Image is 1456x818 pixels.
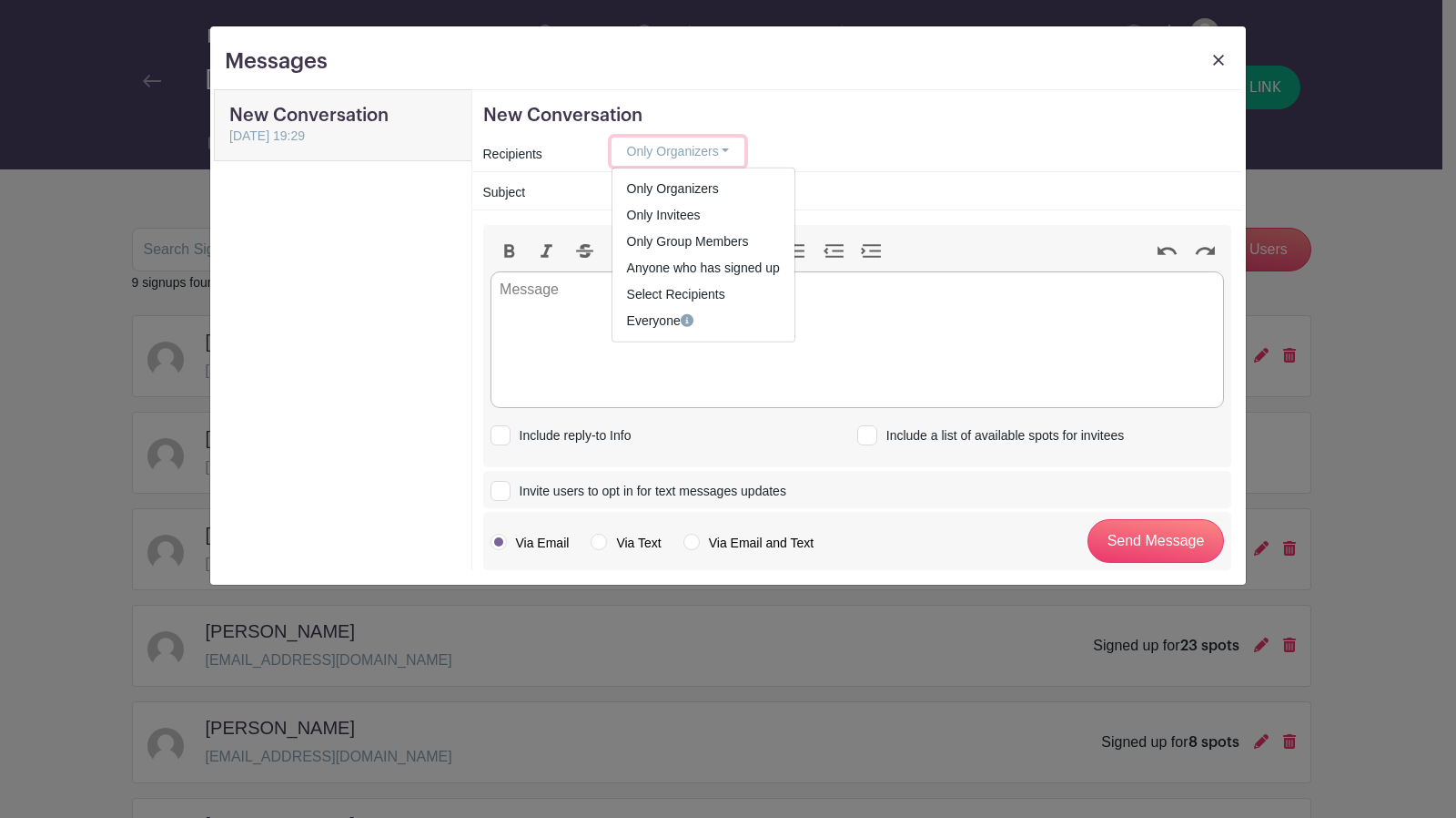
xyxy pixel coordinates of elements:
a: Only Organizers [612,175,794,201]
label: Via Text [591,534,661,552]
button: Only Organizers [612,138,745,166]
button: Strikethrough [566,240,604,263]
span: translation missing: en.conversations.conversation_types.select_recipients [627,286,725,301]
a: Only Group Members [612,228,794,254]
h5: New Conversation [483,105,1232,127]
input: Send Message [1087,519,1224,563]
button: Link [603,240,642,263]
button: Increase Level [853,240,891,263]
div: Include reply-to Info [512,426,632,445]
a: Only Invitees [612,201,794,228]
input: Subject [612,176,1231,204]
button: Decrease Level [814,240,853,263]
a: Everyone [612,307,794,333]
a: Select Recipients [612,281,794,307]
div: Include a list of available spots for invitees [879,426,1124,445]
h3: Messages [225,48,328,75]
img: close_button-5f87c8562297e5c2d7936805f587ecaba9071eb48480494691a3f1689db116b3.svg [1213,55,1224,66]
button: Undo [1148,240,1187,263]
div: Subject [472,179,601,206]
button: Bold [490,240,529,263]
button: Numbers [777,240,815,263]
div: Recipients [472,141,601,168]
label: Via Email and Text [683,534,814,552]
div: [DATE] 19:29 [229,127,457,146]
button: Italic [528,240,566,263]
button: Redo [1186,240,1224,263]
h5: New Conversation [229,105,457,127]
a: Anyone who has signed up [612,254,794,281]
label: Via Email [490,534,570,552]
div: Invite users to opt in for text messages updates [512,482,786,501]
